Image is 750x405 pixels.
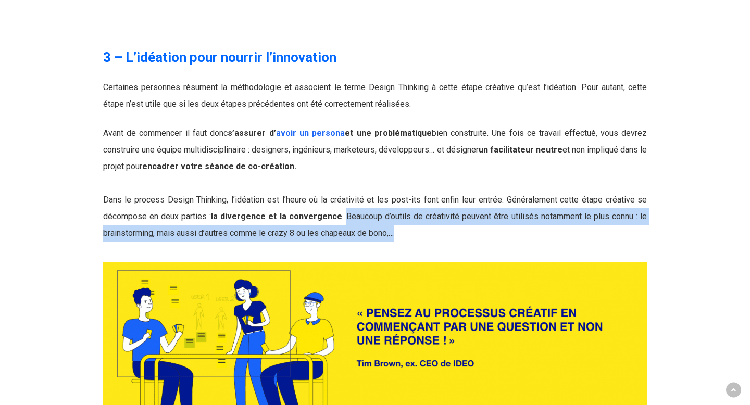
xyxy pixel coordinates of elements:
[479,145,562,155] strong: un facilitateur neutre
[142,161,296,171] strong: encadrer votre séance de co-création.
[211,211,342,221] strong: la divergence et la convergence
[276,128,345,138] a: avoir un persona
[103,262,647,404] img: ideation citation design thinking
[103,49,336,65] strong: 3 – L’idéation pour nourrir l’innovation
[103,82,647,109] span: Certaines personnes résument la méthodologie et associent le terme Design Thinking à cette étape ...
[103,195,647,238] span: Dans le process Design Thinking, l’idéation est l’heure où la créativité et les post-its font enf...
[228,128,432,138] strong: s’assurer d’ et une problématique
[103,128,647,171] span: Avant de commencer il faut donc bien construite. Une fois ce travail effectué, vous devrez constr...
